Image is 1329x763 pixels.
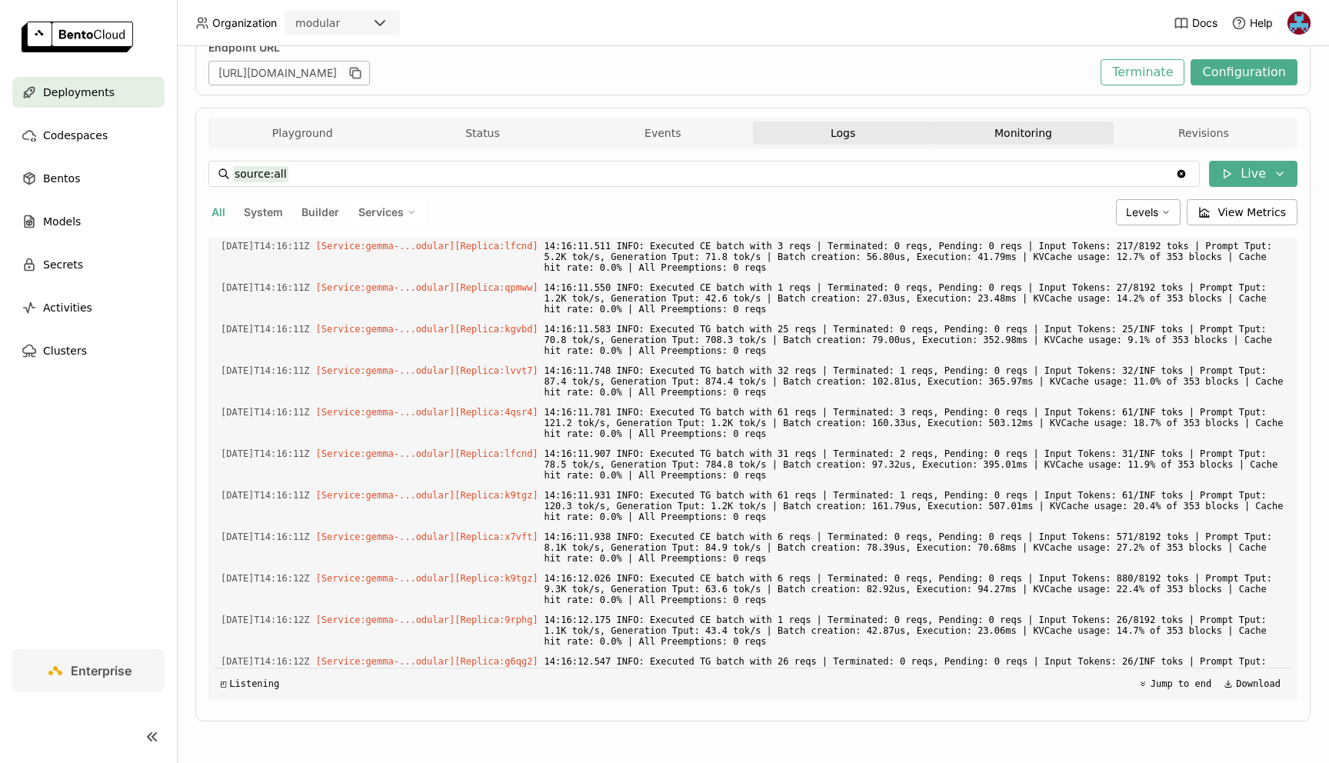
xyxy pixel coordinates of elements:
span: 2025-09-18T14:16:12.175Z [221,611,310,628]
span: [Replica:9rphg] [455,615,538,625]
span: 14:16:12.547 INFO: Executed TG batch with 26 reqs | Terminated: 0 reqs, Pending: 0 reqs | Input T... [545,653,1285,691]
span: [Service:gemma-...odular] [316,324,455,335]
a: Secrets [12,249,165,280]
div: [URL][DOMAIN_NAME] [208,61,370,85]
span: 14:16:11.583 INFO: Executed TG batch with 25 reqs | Terminated: 0 reqs, Pending: 0 reqs | Input T... [545,321,1285,359]
a: Codespaces [12,120,165,151]
button: Download [1219,675,1285,693]
span: [Service:gemma-...odular] [316,365,455,376]
span: 2025-09-18T14:16:11.550Z [221,279,310,296]
span: 14:16:11.781 INFO: Executed TG batch with 61 reqs | Terminated: 3 reqs, Pending: 0 reqs | Input T... [545,404,1285,442]
button: System [241,202,286,222]
img: Alex Nikitin [1287,12,1311,35]
span: 2025-09-18T14:16:12.547Z [221,653,310,670]
span: Codespaces [43,126,108,145]
button: Monitoring [933,122,1113,145]
span: Secrets [43,255,83,274]
input: Search [233,162,1175,186]
button: Configuration [1191,59,1297,85]
span: Models [43,212,81,231]
span: [Service:gemma-...odular] [316,490,455,501]
span: ◰ [221,678,226,689]
span: 14:16:11.938 INFO: Executed CE batch with 6 reqs | Terminated: 0 reqs, Pending: 0 reqs | Input To... [545,528,1285,567]
span: 2025-09-18T14:16:11.748Z [221,362,310,379]
button: All [208,202,228,222]
span: Clusters [43,342,87,360]
input: Selected modular. [341,16,343,32]
span: [Service:gemma-...odular] [316,282,455,293]
span: [Service:gemma-...odular] [316,531,455,542]
span: Organization [212,16,277,30]
span: 14:16:12.026 INFO: Executed CE batch with 6 reqs | Terminated: 0 reqs, Pending: 0 reqs | Input To... [545,570,1285,608]
button: Status [392,122,572,145]
svg: Clear value [1175,168,1187,180]
span: [Replica:lfcnd] [455,448,538,459]
span: Help [1250,16,1273,30]
span: [Replica:k9tgz] [455,573,538,584]
span: View Metrics [1218,205,1287,220]
span: [Replica:lfcnd] [455,241,538,252]
span: [Service:gemma-...odular] [316,656,455,667]
span: Activities [43,298,92,317]
span: [Service:gemma-...odular] [316,615,455,625]
span: [Service:gemma-...odular] [316,241,455,252]
span: Bentos [43,169,80,188]
a: Bentos [12,163,165,194]
img: logo [22,22,133,52]
span: Enterprise [71,663,132,678]
button: Revisions [1114,122,1294,145]
span: 14:16:11.550 INFO: Executed CE batch with 1 reqs | Terminated: 0 reqs, Pending: 0 reqs | Input To... [545,279,1285,318]
span: [Replica:k9tgz] [455,490,538,501]
span: 14:16:11.931 INFO: Executed TG batch with 61 reqs | Terminated: 1 reqs, Pending: 0 reqs | Input T... [545,487,1285,525]
button: Playground [212,122,392,145]
span: 2025-09-18T14:16:11.583Z [221,321,310,338]
div: Listening [221,678,279,689]
span: Levels [1126,205,1158,218]
span: 14:16:11.907 INFO: Executed TG batch with 31 reqs | Terminated: 2 reqs, Pending: 0 reqs | Input T... [545,445,1285,484]
span: 2025-09-18T14:16:11.512Z [221,238,310,255]
button: Events [573,122,753,145]
span: 2025-09-18T14:16:11.931Z [221,487,310,504]
span: 14:16:12.175 INFO: Executed CE batch with 1 reqs | Terminated: 0 reqs, Pending: 0 reqs | Input To... [545,611,1285,650]
span: [Service:gemma-...odular] [316,407,455,418]
a: Models [12,206,165,237]
span: [Replica:qpmww] [455,282,538,293]
span: [Replica:kgvbd] [455,324,538,335]
a: Enterprise [12,649,165,692]
div: modular [295,15,340,31]
span: [Replica:g6qg2] [455,656,538,667]
a: Docs [1174,15,1217,31]
button: View Metrics [1187,199,1298,225]
button: Terminate [1101,59,1184,85]
span: Logs [831,126,855,140]
span: 14:16:11.511 INFO: Executed CE batch with 3 reqs | Terminated: 0 reqs, Pending: 0 reqs | Input To... [545,238,1285,276]
button: Jump to end [1134,675,1216,693]
div: Help [1231,15,1273,31]
button: Builder [298,202,342,222]
span: 2025-09-18T14:16:11.782Z [221,404,310,421]
div: Endpoint URL [208,41,1093,55]
span: [Replica:lvvt7] [455,365,538,376]
span: [Replica:x7vft] [455,531,538,542]
span: Docs [1192,16,1217,30]
span: All [212,205,225,218]
button: Live [1209,161,1297,187]
span: 2025-09-18T14:16:12.026Z [221,570,310,587]
span: Builder [301,205,339,218]
a: Clusters [12,335,165,366]
div: Services [348,199,426,225]
span: [Service:gemma-...odular] [316,448,455,459]
a: Deployments [12,77,165,108]
a: Activities [12,292,165,323]
span: 2025-09-18T14:16:11.907Z [221,445,310,462]
span: [Service:gemma-...odular] [316,573,455,584]
span: Deployments [43,83,115,102]
div: Levels [1116,199,1181,225]
span: [Replica:4qsr4] [455,407,538,418]
span: 2025-09-18T14:16:11.939Z [221,528,310,545]
span: 14:16:11.748 INFO: Executed TG batch with 32 reqs | Terminated: 1 reqs, Pending: 0 reqs | Input T... [545,362,1285,401]
span: Services [358,205,404,219]
span: System [244,205,283,218]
